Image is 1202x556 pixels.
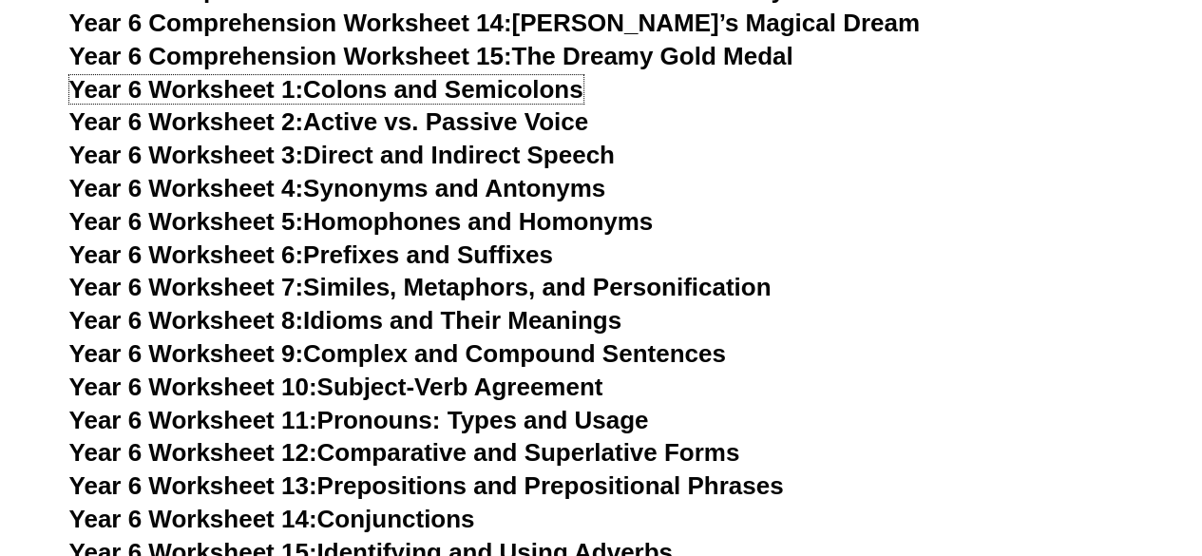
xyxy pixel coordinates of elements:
[69,9,512,37] span: Year 6 Comprehension Worksheet 14:
[69,207,304,236] span: Year 6 Worksheet 5:
[69,339,726,368] a: Year 6 Worksheet 9:Complex and Compound Sentences
[886,341,1202,556] iframe: Chat Widget
[69,471,317,500] span: Year 6 Worksheet 13:
[69,373,603,401] a: Year 6 Worksheet 10:Subject-Verb Agreement
[69,505,317,533] span: Year 6 Worksheet 14:
[69,240,553,269] a: Year 6 Worksheet 6:Prefixes and Suffixes
[69,438,740,467] a: Year 6 Worksheet 12:Comparative and Superlative Forms
[69,339,304,368] span: Year 6 Worksheet 9:
[69,141,615,169] a: Year 6 Worksheet 3:Direct and Indirect Speech
[69,273,304,301] span: Year 6 Worksheet 7:
[69,42,793,70] a: Year 6 Comprehension Worksheet 15:The Dreamy Gold Medal
[69,174,606,202] a: Year 6 Worksheet 4:Synonyms and Antonyms
[69,207,654,236] a: Year 6 Worksheet 5:Homophones and Homonyms
[69,306,621,335] a: Year 6 Worksheet 8:Idioms and Their Meanings
[69,505,475,533] a: Year 6 Worksheet 14:Conjunctions
[69,42,512,70] span: Year 6 Comprehension Worksheet 15:
[69,373,317,401] span: Year 6 Worksheet 10:
[69,141,304,169] span: Year 6 Worksheet 3:
[69,273,772,301] a: Year 6 Worksheet 7:Similes, Metaphors, and Personification
[69,107,304,136] span: Year 6 Worksheet 2:
[69,75,304,104] span: Year 6 Worksheet 1:
[69,9,920,37] a: Year 6 Comprehension Worksheet 14:[PERSON_NAME]’s Magical Dream
[69,240,304,269] span: Year 6 Worksheet 6:
[69,75,583,104] a: Year 6 Worksheet 1:Colons and Semicolons
[69,174,304,202] span: Year 6 Worksheet 4:
[69,471,784,500] a: Year 6 Worksheet 13:Prepositions and Prepositional Phrases
[69,306,304,335] span: Year 6 Worksheet 8:
[69,406,649,434] a: Year 6 Worksheet 11:Pronouns: Types and Usage
[69,107,588,136] a: Year 6 Worksheet 2:Active vs. Passive Voice
[69,438,317,467] span: Year 6 Worksheet 12:
[69,406,317,434] span: Year 6 Worksheet 11:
